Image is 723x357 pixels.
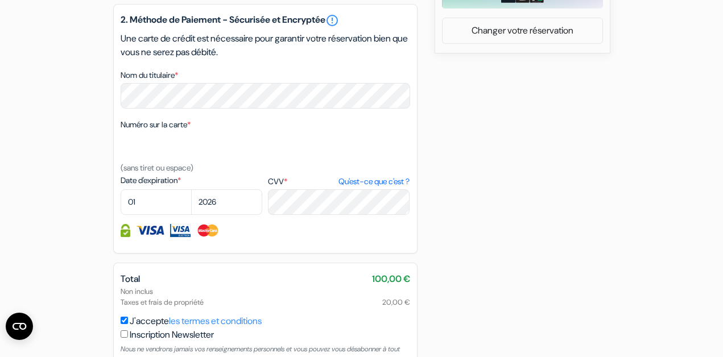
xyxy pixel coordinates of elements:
[121,286,410,308] div: Non inclus Taxes et frais de propriété
[372,272,410,286] span: 100,00 €
[121,163,193,173] small: (sans tiret ou espace)
[170,224,191,237] img: Visa Electron
[121,69,178,81] label: Nom du titulaire
[121,14,410,27] h5: 2. Méthode de Paiement - Sécurisée et Encryptée
[130,314,262,328] label: J'accepte
[121,175,262,186] label: Date d'expiration
[196,224,220,237] img: Master Card
[121,273,140,285] span: Total
[121,119,191,131] label: Numéro sur la carte
[338,176,410,188] a: Qu'est-ce que c'est ?
[169,315,262,327] a: les termes et conditions
[268,176,410,188] label: CVV
[121,224,130,237] img: Information de carte de crédit entièrement encryptée et sécurisée
[130,328,214,342] label: Inscription Newsletter
[136,224,164,237] img: Visa
[325,14,339,27] a: error_outline
[382,297,410,308] span: 20,00 €
[121,32,410,59] p: Une carte de crédit est nécessaire pour garantir votre réservation bien que vous ne serez pas déb...
[6,313,33,340] button: Ouvrir le widget CMP
[443,20,602,41] a: Changer votre réservation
